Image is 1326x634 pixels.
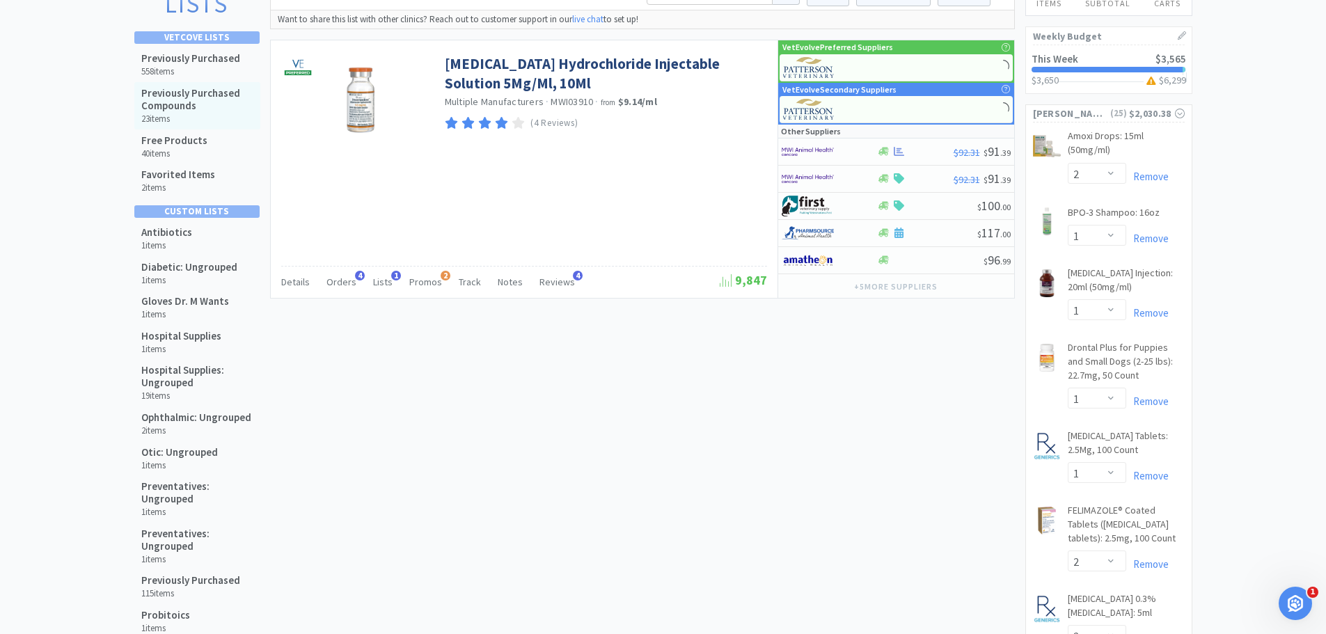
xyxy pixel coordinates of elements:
[1033,132,1061,160] img: 8bb8164419b54b76953dd0132461f373_169590.jpeg
[141,66,240,77] h6: 558 items
[984,143,1011,159] span: 91
[1032,74,1059,86] span: $3,650
[141,261,237,274] h5: Diabetic: Ungrouped
[1033,269,1061,297] img: e9d2a469c2b744368733453c1b69bc83_476086.jpeg
[977,229,981,239] span: $
[1068,504,1185,550] a: FELIMAZOLE® Coated Tablets ([MEDICAL_DATA] tablets): 2.5mg, 100 Count
[141,148,207,159] h6: 40 items
[977,198,1011,214] span: 100
[783,57,835,78] img: f5e969b455434c6296c6d81ef179fa71_3.png
[281,276,310,288] span: Details
[546,95,548,108] span: ·
[977,225,1011,241] span: 117
[1032,54,1078,64] h2: This Week
[782,168,834,189] img: f6b2451649754179b5b4e0c70c3f7cb0_2.png
[141,330,221,342] h5: Hospital Supplies
[141,182,215,193] h6: 2 items
[1033,27,1185,45] h1: Weekly Budget
[141,275,237,286] h6: 1 items
[141,364,253,389] h5: Hospital Supplies: Ungrouped
[141,411,251,424] h5: Ophthalmic: Ungrouped
[141,390,253,402] h6: 19 items
[551,95,593,108] span: MWI03910
[782,250,834,271] img: 3331a67d23dc422aa21b1ec98afbf632_11.png
[141,240,192,251] h6: 1 items
[141,609,190,621] h5: Probitoics
[1000,148,1011,158] span: . 39
[459,276,481,288] span: Track
[618,95,657,108] strong: $9.14 / ml
[391,271,401,280] span: 1
[141,528,253,553] h5: Preventatives: Ungrouped
[1033,344,1061,372] img: 63931388946e43ffb12c3d63d162b6b4_633662.jpeg
[1026,45,1192,93] a: This Week$3,565$3,650$6,299
[573,271,583,280] span: 4
[141,344,221,355] h6: 1 items
[141,168,215,181] h5: Favorited Items
[984,175,988,185] span: $
[1000,256,1011,267] span: . 99
[1126,557,1169,571] a: Remove
[270,10,1015,30] div: Want to share this list with other clinics? Reach out to customer support in our to set up!
[530,116,578,131] p: (4 Reviews)
[1033,207,1061,235] img: cbadf060dcb544c485c23883689399e6_76292.jpeg
[595,95,598,108] span: ·
[141,480,253,505] h5: Preventatives: Ungrouped
[1033,595,1061,623] img: 59feb3224d2c43aea029664cf8fd52d2_269048.jpeg
[984,171,1011,187] span: 91
[1126,232,1169,245] a: Remove
[1109,106,1129,120] span: ( 25 )
[326,276,356,288] span: Orders
[141,574,240,587] h5: Previously Purchased
[441,271,450,280] span: 2
[409,276,442,288] span: Promos
[783,99,835,120] img: f5e969b455434c6296c6d81ef179fa71_3.png
[1000,229,1011,239] span: . 00
[782,141,834,162] img: f6b2451649754179b5b4e0c70c3f7cb0_2.png
[1155,52,1186,65] span: $3,565
[1164,74,1186,86] span: 6,299
[141,507,253,518] h6: 1 items
[1068,129,1185,162] a: Amoxi Drops: 15ml (50mg/ml)
[1126,170,1169,183] a: Remove
[1307,587,1318,598] span: 1
[1144,75,1186,85] h3: $
[141,226,192,239] h5: Antibiotics
[141,554,253,565] h6: 1 items
[782,196,834,216] img: 67d67680309e4a0bb49a5ff0391dcc42_6.png
[1126,469,1169,482] a: Remove
[1126,306,1169,319] a: Remove
[977,202,981,212] span: $
[141,87,253,112] h5: Previously Purchased Compounds
[1068,429,1185,462] a: [MEDICAL_DATA] Tablets: 2.5Mg, 100 Count
[141,134,207,147] h5: Free Products
[445,95,544,108] a: Multiple Manufacturers
[984,256,988,267] span: $
[355,271,365,280] span: 4
[1000,202,1011,212] span: . 00
[141,446,218,459] h5: Otic: Ungrouped
[1068,341,1185,388] a: Drontal Plus for Puppies and Small Dogs (2-25 lbs): 22.7mg, 50 Count
[141,425,251,436] h6: 2 items
[1126,395,1169,408] a: Remove
[1068,592,1185,625] a: [MEDICAL_DATA] 0.3% [MEDICAL_DATA]: 5ml
[373,276,393,288] span: Lists
[134,129,260,164] a: Free Products 40items
[134,31,260,44] div: Vetcove Lists
[141,295,229,308] h5: Gloves Dr. M Wants
[782,83,897,96] p: VetEvolve Secondary Suppliers
[1068,267,1185,299] a: [MEDICAL_DATA] Injection: 20ml (50mg/ml)
[1279,587,1312,620] iframe: Intercom live chat
[141,113,253,125] h6: 23 items
[984,252,1011,268] span: 96
[141,52,240,65] h5: Previously Purchased
[445,54,764,93] a: [MEDICAL_DATA] Hydrochloride Injectable Solution 5Mg/Ml, 10Ml
[1000,175,1011,185] span: . 39
[1033,106,1109,121] span: [PERSON_NAME]
[572,13,603,25] a: live chat
[601,97,616,107] span: from
[781,125,841,138] p: Other Suppliers
[1033,432,1061,460] img: 2f9837f6ef4c4f2f8c4e1b1a007d2fb4_525537.jpeg
[141,309,229,320] h6: 1 items
[984,148,988,158] span: $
